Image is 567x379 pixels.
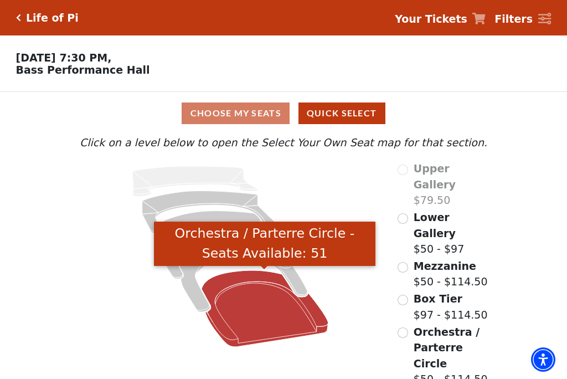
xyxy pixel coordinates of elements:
[202,270,328,347] path: Orchestra / Parterre Circle - Seats Available: 51
[414,293,462,305] span: Box Tier
[414,211,456,239] span: Lower Gallery
[132,166,257,196] path: Upper Gallery - Seats Available: 0
[16,14,21,22] a: Click here to go back to filters
[414,291,488,322] label: $97 - $114.50
[298,103,385,124] button: Quick Select
[414,162,456,191] span: Upper Gallery
[79,135,488,151] p: Click on a level below to open the Select Your Own Seat map for that section.
[494,11,551,27] a: Filters
[395,11,486,27] a: Your Tickets
[395,13,467,25] strong: Your Tickets
[414,326,480,370] span: Orchestra / Parterre Circle
[154,222,375,267] div: Orchestra / Parterre Circle - Seats Available: 51
[531,347,555,372] div: Accessibility Menu
[414,260,476,272] span: Mezzanine
[414,161,488,208] label: $79.50
[142,191,275,233] path: Lower Gallery - Seats Available: 143
[26,12,79,24] h5: Life of Pi
[494,13,533,25] strong: Filters
[414,209,488,257] label: $50 - $97
[414,258,488,290] label: $50 - $114.50
[398,327,408,338] input: Orchestra / Parterre Circle$50 - $114.50
[398,213,408,224] input: Lower Gallery$50 - $97
[398,262,408,273] input: Mezzanine$50 - $114.50
[398,295,408,305] input: Box Tier$97 - $114.50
